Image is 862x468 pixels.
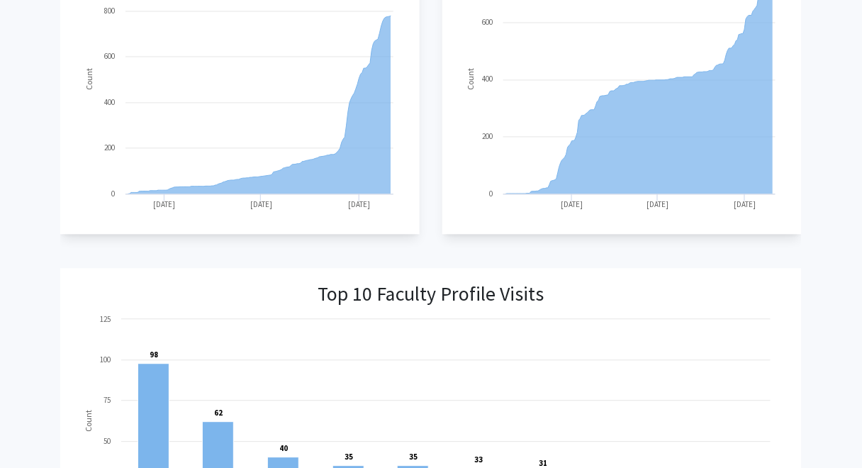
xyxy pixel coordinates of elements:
[646,199,668,209] text: [DATE]
[539,458,547,468] text: 31
[465,68,476,90] text: Count
[345,452,353,462] text: 35
[214,408,223,418] text: 62
[474,455,483,464] text: 33
[150,350,158,360] text: 98
[100,355,111,364] text: 100
[103,395,111,405] text: 75
[489,189,493,199] text: 0
[348,199,370,209] text: [DATE]
[11,404,60,457] iframe: Chat
[83,410,94,432] text: Count
[154,199,176,209] text: [DATE]
[250,199,272,209] text: [DATE]
[103,436,111,446] text: 50
[409,452,418,462] text: 35
[482,131,493,141] text: 200
[279,443,288,453] text: 40
[734,199,756,209] text: [DATE]
[84,68,94,90] text: Count
[561,199,583,209] text: [DATE]
[111,189,115,199] text: 0
[104,6,115,16] text: 800
[482,74,493,84] text: 400
[104,97,115,107] text: 400
[482,17,493,27] text: 600
[318,282,544,306] h3: Top 10 Faculty Profile Visits
[100,314,111,324] text: 125
[104,143,115,152] text: 200
[104,51,115,61] text: 600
